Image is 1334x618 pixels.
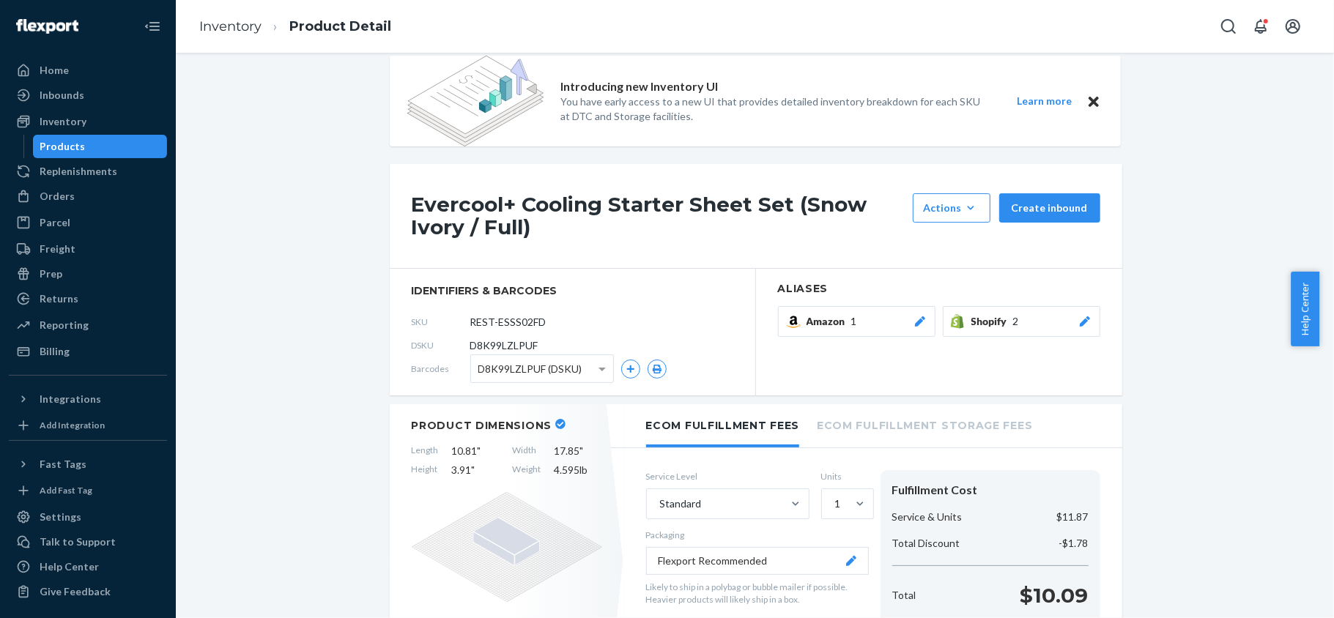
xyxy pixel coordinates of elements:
[646,470,809,483] label: Service Level
[513,463,541,477] span: Weight
[40,510,81,524] div: Settings
[1013,314,1019,329] span: 2
[999,193,1100,223] button: Create inbound
[892,588,916,603] p: Total
[412,316,470,328] span: SKU
[646,547,869,575] button: Flexport Recommended
[924,201,979,215] div: Actions
[138,12,167,41] button: Close Navigation
[9,555,167,578] a: Help Center
[646,404,800,447] li: Ecom Fulfillment Fees
[40,88,84,103] div: Inbounds
[561,78,719,95] p: Introducing new Inventory UI
[40,267,62,281] div: Prep
[452,444,500,458] span: 10.81
[9,287,167,310] a: Returns
[1020,581,1089,610] p: $10.09
[40,392,101,406] div: Integrations
[412,362,470,375] span: Barcodes
[1291,272,1319,346] button: Help Center
[971,314,1013,329] span: Shopify
[1278,12,1308,41] button: Open account menu
[40,484,92,496] div: Add Fast Tag
[778,306,935,337] button: Amazon1
[478,357,582,381] span: D8K99LZLPUF (DSKU)
[40,559,99,574] div: Help Center
[40,189,75,204] div: Orders
[9,211,167,234] a: Parcel
[9,83,167,107] a: Inbounds
[40,215,70,230] div: Parcel
[9,313,167,337] a: Reporting
[40,63,69,78] div: Home
[1008,92,1081,111] button: Learn more
[40,318,89,332] div: Reporting
[9,387,167,411] button: Integrations
[9,110,167,133] a: Inventory
[1246,12,1275,41] button: Open notifications
[407,56,544,146] img: new-reports-banner-icon.82668bd98b6a51aee86340f2a7b77ae3.png
[40,457,86,472] div: Fast Tags
[412,339,470,351] span: DSKU
[412,444,439,458] span: Length
[9,237,167,261] a: Freight
[778,283,1100,294] h2: Aliases
[660,496,702,511] div: Standard
[892,510,963,524] p: Service & Units
[40,114,86,129] div: Inventory
[9,185,167,208] a: Orders
[9,482,167,499] a: Add Fast Tag
[478,444,481,457] span: "
[817,404,1032,444] li: Ecom Fulfillment Storage Fees
[9,59,167,82] a: Home
[9,453,167,476] button: Fast Tags
[9,417,167,434] a: Add Integration
[40,164,117,179] div: Replenishments
[513,444,541,458] span: Width
[1084,92,1103,111] button: Close
[892,482,1089,499] div: Fulfillment Cost
[851,314,857,329] span: 1
[199,18,262,34] a: Inventory
[659,496,660,511] input: Standard
[33,135,168,158] a: Products
[9,160,167,183] a: Replenishments
[9,530,167,554] a: Talk to Support
[1214,12,1243,41] button: Open Search Box
[40,139,86,154] div: Products
[470,338,538,353] span: D8K99LZLPUF
[913,193,990,223] button: Actions
[835,496,841,511] div: 1
[40,291,78,306] div: Returns
[807,314,851,329] span: Amazon
[9,262,167,286] a: Prep
[1057,510,1089,524] p: $11.87
[580,444,584,457] span: "
[289,18,391,34] a: Product Detail
[9,580,167,603] button: Give Feedback
[561,94,990,124] p: You have early access to a new UI that provides detailed inventory breakdown for each SKU at DTC ...
[943,306,1100,337] button: Shopify2
[646,581,869,606] p: Likely to ship in a polybag or bubble mailer if possible. Heavier products will likely ship in a ...
[188,5,403,48] ol: breadcrumbs
[40,242,75,256] div: Freight
[646,529,869,541] p: Packaging
[40,344,70,359] div: Billing
[412,283,733,298] span: identifiers & barcodes
[555,444,602,458] span: 17.85
[412,419,552,432] h2: Product Dimensions
[9,340,167,363] a: Billing
[16,19,78,34] img: Flexport logo
[452,463,500,477] span: 3.91
[834,496,835,511] input: 1
[892,536,960,551] p: Total Discount
[9,505,167,529] a: Settings
[412,463,439,477] span: Height
[1059,536,1089,551] p: -$1.78
[555,463,602,477] span: 4.595 lb
[40,535,116,549] div: Talk to Support
[40,419,105,431] div: Add Integration
[412,193,905,239] h1: Evercool+ Cooling Starter Sheet Set (Snow Ivory / Full)
[40,584,111,599] div: Give Feedback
